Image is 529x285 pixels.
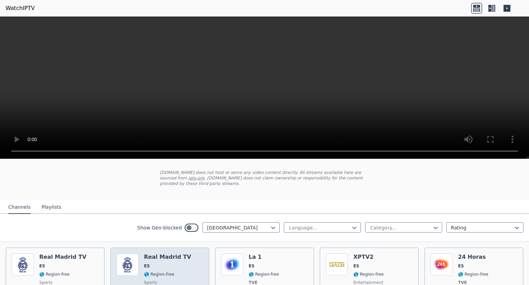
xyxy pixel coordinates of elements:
label: Show Geo-blocked [137,224,182,231]
span: ES [39,263,45,269]
a: WatchIPTV [6,4,35,12]
p: [DOMAIN_NAME] does not host or serve any video content directly. All streams available here are s... [160,170,369,186]
h6: Real Madrid TV [39,254,86,261]
span: ES [144,263,150,269]
span: ES [458,263,464,269]
span: 🌎 Region-free [353,272,384,277]
img: La 1 [221,254,243,276]
h6: Real Madrid TV [144,254,191,261]
span: ES [353,263,359,269]
h6: 24 Horas [458,254,488,261]
span: 🌎 Region-free [249,272,279,277]
span: 🌎 Region-free [39,272,70,277]
span: ES [249,263,255,269]
img: Real Madrid TV [116,254,138,276]
img: 24 Horas [431,254,453,276]
span: 🌎 Region-free [144,272,174,277]
span: 🌎 Region-free [458,272,488,277]
button: Playlists [42,201,61,214]
h6: La 1 [249,254,279,261]
h6: XPTV2 [353,254,384,261]
img: Real Madrid TV [12,254,34,276]
button: Channels [8,201,31,214]
img: XPTV2 [326,254,348,276]
a: iptv-org [188,176,205,180]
